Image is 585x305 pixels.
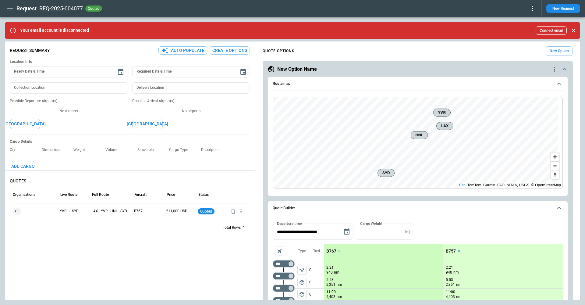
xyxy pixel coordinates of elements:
[263,50,294,52] h4: QUOTE OPTIONS
[405,229,410,234] p: kg
[198,203,225,219] div: Quoted
[73,148,90,152] p: Weight
[334,270,339,275] p: nm
[360,221,382,226] label: Cargo Weight
[277,66,317,73] h5: New Option Name
[166,209,193,214] p: 211,000 USD
[299,291,305,297] span: package_2
[87,6,101,11] span: quoted
[459,182,561,188] div: , TomTom, Garmin, FAO, NOAA, USGS, © OpenStreetMap
[10,119,40,129] button: [GEOGRAPHIC_DATA]
[456,282,462,287] p: nm
[132,109,250,114] p: No airports
[326,265,334,270] p: 2:21
[210,46,250,55] button: Create Options
[10,161,36,172] button: Add Cargo
[10,109,127,114] p: No airports
[309,289,324,300] p: 0
[546,46,573,56] button: New Option
[273,260,295,267] div: Not found
[273,77,563,91] button: Route map
[309,276,324,288] p: 0
[446,265,453,270] p: 2:21
[297,290,307,299] span: Type of sector
[10,48,50,53] p: Request Summary
[167,192,175,197] div: Price
[297,266,307,275] button: left aligned
[10,99,127,104] p: Possible Departure Airport(s)
[268,66,568,73] button: New Option Namequote-option-actions
[10,148,20,152] p: Qty
[273,272,295,280] div: Too short
[275,246,284,256] span: Aircraft selection
[10,59,250,64] h6: Location Info
[546,4,580,13] button: New Request
[169,148,193,152] p: Cargo Type
[273,201,563,215] button: Quote Builder
[273,285,295,292] div: Too short
[273,206,295,210] h6: Quote Builder
[132,119,163,129] button: [GEOGRAPHIC_DATA]
[299,279,305,285] span: package_2
[380,170,392,176] span: SYD
[91,209,129,214] p: LAX - YVR - HNL - SYD
[298,249,306,254] p: Type
[60,209,87,214] p: YVR → SYD
[198,192,209,197] div: Status
[337,282,342,287] p: nm
[326,249,336,254] p: B767
[551,66,558,73] div: quote-option-actions
[273,97,563,188] div: Route map
[413,132,425,138] span: HNL
[273,82,290,86] h6: Route map
[39,5,83,12] h2: REQ-2025-004077
[551,170,559,179] button: Reset bearing to north
[13,192,35,197] div: Organisations
[446,278,453,282] p: 5:53
[446,270,452,275] p: 940
[569,24,578,37] div: dismiss
[436,109,448,116] span: YVR
[60,192,77,197] div: Live Route
[326,278,334,282] p: 5:53
[297,290,307,299] button: left aligned
[105,148,123,152] p: Volume
[326,290,336,294] p: 11:00
[10,178,250,184] p: QUOTES
[134,209,161,214] p: B767
[551,152,559,161] button: Zoom in
[337,294,342,300] p: nm
[569,26,578,35] button: Close
[446,290,455,294] p: 11:00
[459,183,466,187] a: Esri
[201,148,225,152] p: Description
[20,28,89,33] p: Your email account is disconnected
[536,26,567,35] button: Connect email
[453,270,459,275] p: nm
[273,297,295,304] div: Too short
[42,148,66,152] p: Dimensions
[132,99,250,104] p: Possible Arrival Airport(s)
[439,123,451,129] span: LAX
[309,264,324,276] p: 0
[297,266,307,275] span: Type of sector
[456,294,462,300] p: nm
[326,294,335,300] p: 4,403
[297,278,307,287] button: left aligned
[135,192,147,197] div: Aircraft
[551,161,559,170] button: Zoom out
[223,225,242,230] p: Total Rows:
[16,5,37,12] h1: Request
[229,207,237,215] button: Copy quote content
[297,278,307,287] span: Type of sector
[10,139,250,144] h6: Cargo Details
[446,249,456,254] p: B757
[446,294,455,300] p: 4,403
[277,221,302,226] label: Departure time
[313,249,320,254] p: Taxi
[326,270,333,275] p: 940
[446,282,455,287] p: 2,351
[12,203,21,219] span: +1
[341,226,353,238] button: Choose date, selected date is Oct 10, 2025
[158,46,207,55] button: Auto Populate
